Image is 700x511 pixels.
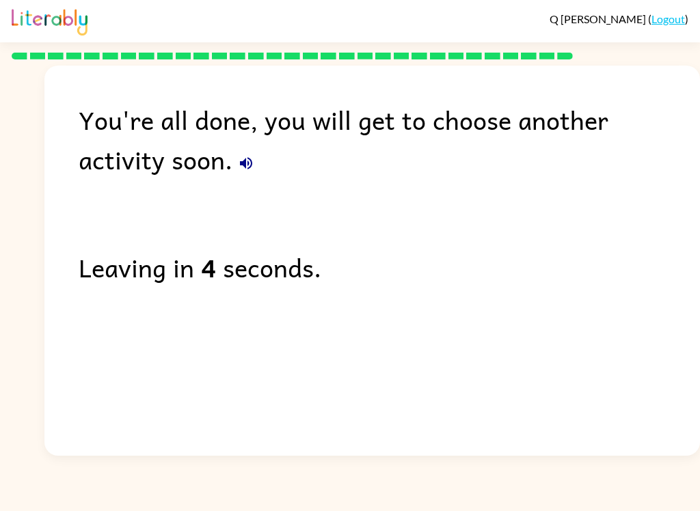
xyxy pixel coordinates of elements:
[550,12,648,25] span: Q [PERSON_NAME]
[651,12,685,25] a: Logout
[550,12,688,25] div: ( )
[79,100,700,179] div: You're all done, you will get to choose another activity soon.
[79,247,700,287] div: Leaving in seconds.
[201,247,216,287] b: 4
[12,5,87,36] img: Literably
